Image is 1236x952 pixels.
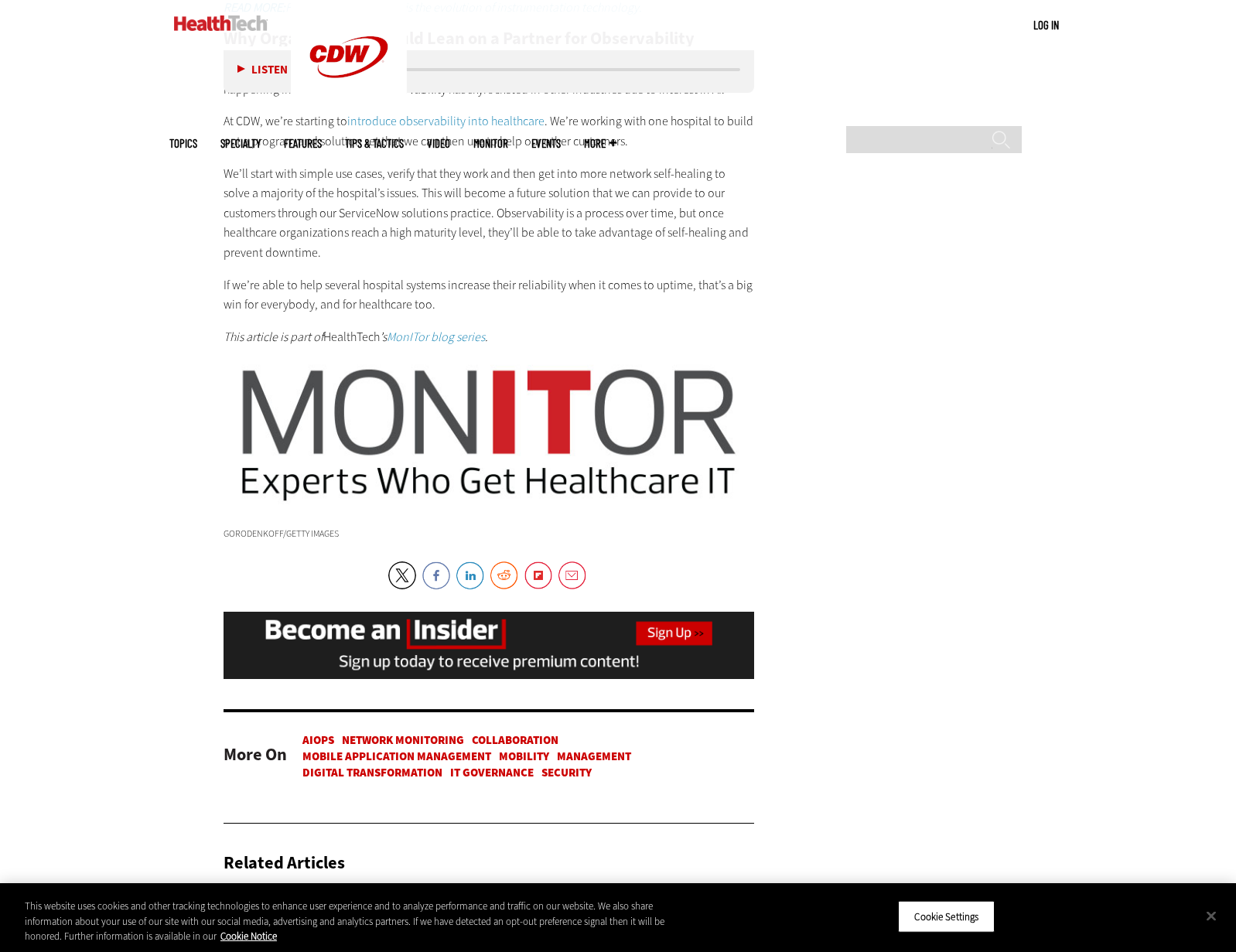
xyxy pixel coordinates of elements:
[302,749,491,764] a: Mobile Application Management
[541,765,592,780] a: Security
[473,138,508,149] a: MonITor
[380,329,387,345] em: ’s
[224,275,754,315] p: If we’re able to help several hospital systems increase their reliability when it comes to uptime...
[1033,18,1059,32] a: Log in
[584,138,616,149] span: More
[224,529,754,538] div: gorodenkoff/Getty Images
[220,138,261,149] span: Specialty
[169,138,197,149] span: Topics
[485,329,488,345] em: .
[557,749,631,764] a: Management
[291,102,407,118] a: CDW
[472,732,558,748] a: Collaboration
[302,765,442,780] a: Digital Transformation
[174,15,268,31] img: Home
[342,732,464,748] a: Network Monitoring
[387,329,485,345] a: MonITor blog series
[427,138,450,149] a: Video
[499,749,549,764] a: Mobility
[284,138,322,149] a: Features
[1033,17,1059,33] div: User menu
[224,855,345,872] h3: Related Articles
[224,359,754,510] img: MonITor_logo_sized.jpg
[302,732,334,748] a: AIOps
[220,930,277,943] a: More information about your privacy
[345,138,404,149] a: Tips & Tactics
[224,327,754,347] p: HealthTech
[224,164,754,263] p: We’ll start with simple use cases, verify that they work and then get into more network self-heal...
[450,765,534,780] a: IT Governance
[898,900,995,933] button: Cookie Settings
[531,138,561,149] a: Events
[224,329,323,345] em: This article is part of
[25,899,680,944] div: This website uses cookies and other tracking technologies to enhance user experience and to analy...
[1194,899,1228,933] button: Close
